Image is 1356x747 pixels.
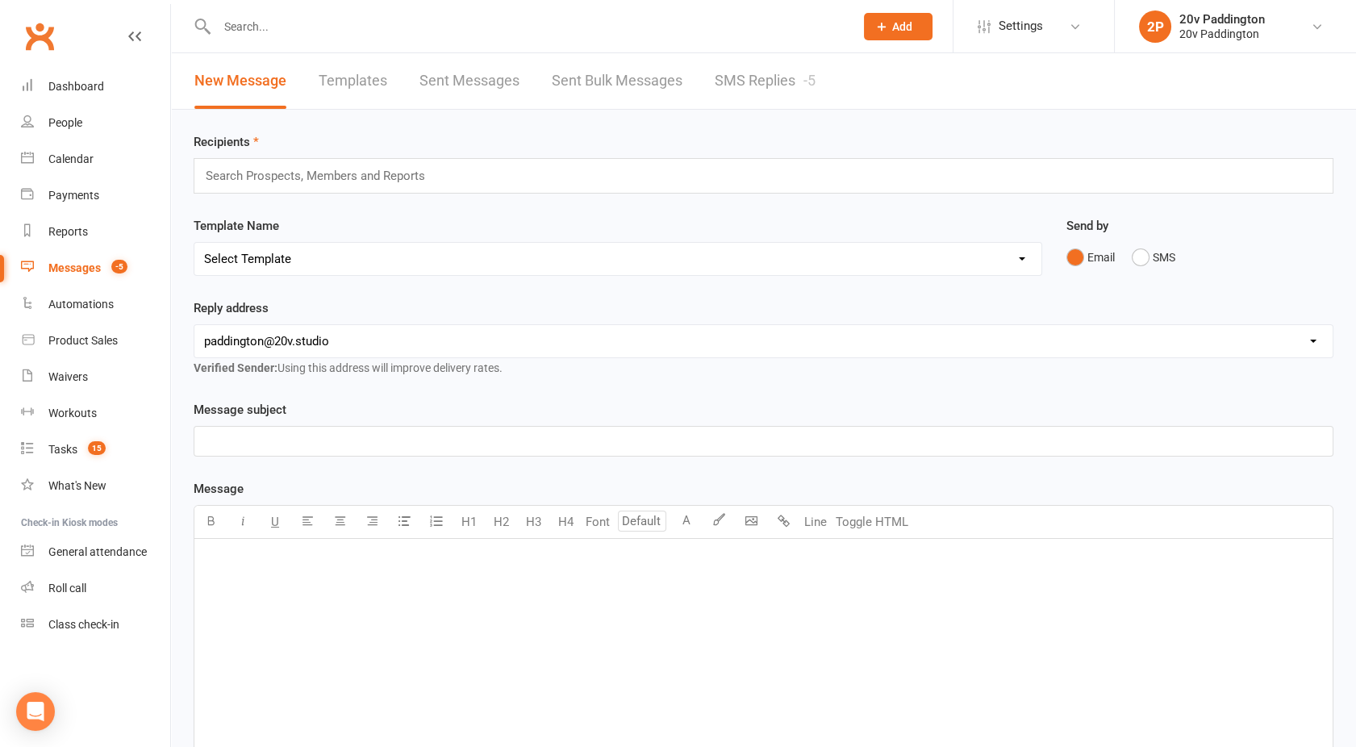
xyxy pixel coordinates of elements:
a: Dashboard [21,69,170,105]
label: Message [194,479,244,499]
button: A [670,506,703,538]
strong: Verified Sender: [194,361,277,374]
button: Line [799,506,832,538]
div: Messages [48,261,101,274]
div: Calendar [48,152,94,165]
button: U [259,506,291,538]
label: Message subject [194,400,286,419]
div: Tasks [48,443,77,456]
a: Reports [21,214,170,250]
label: Recipients [194,132,259,152]
div: Dashboard [48,80,104,93]
a: SMS Replies-5 [715,53,816,109]
a: Class kiosk mode [21,607,170,643]
a: People [21,105,170,141]
a: Sent Bulk Messages [552,53,682,109]
span: Settings [999,8,1043,44]
label: Reply address [194,298,269,318]
a: Messages -5 [21,250,170,286]
div: Reports [48,225,88,238]
div: -5 [803,72,816,89]
a: Calendar [21,141,170,177]
a: Roll call [21,570,170,607]
a: Product Sales [21,323,170,359]
button: H4 [549,506,582,538]
div: What's New [48,479,106,492]
a: New Message [194,53,286,109]
div: 20v Paddington [1179,27,1265,41]
div: Open Intercom Messenger [16,692,55,731]
button: H1 [453,506,485,538]
a: Templates [319,53,387,109]
div: Waivers [48,370,88,383]
input: Search Prospects, Members and Reports [204,165,440,186]
button: Font [582,506,614,538]
div: Workouts [48,407,97,419]
span: -5 [111,260,127,273]
button: Add [864,13,933,40]
a: Automations [21,286,170,323]
div: Automations [48,298,114,311]
a: Clubworx [19,16,60,56]
span: U [271,515,279,529]
label: Template Name [194,216,279,236]
a: Waivers [21,359,170,395]
input: Search... [212,15,843,38]
div: General attendance [48,545,147,558]
button: Email [1066,242,1115,273]
button: SMS [1132,242,1175,273]
button: H2 [485,506,517,538]
div: Payments [48,189,99,202]
a: General attendance kiosk mode [21,534,170,570]
a: Tasks 15 [21,432,170,468]
div: Class check-in [48,618,119,631]
a: Sent Messages [419,53,519,109]
div: Product Sales [48,334,118,347]
div: 20v Paddington [1179,12,1265,27]
a: Payments [21,177,170,214]
button: Toggle HTML [832,506,912,538]
div: Roll call [48,582,86,595]
input: Default [618,511,666,532]
label: Send by [1066,216,1108,236]
div: People [48,116,82,129]
a: What's New [21,468,170,504]
span: Add [892,20,912,33]
a: Workouts [21,395,170,432]
div: 2P [1139,10,1171,43]
button: H3 [517,506,549,538]
span: 15 [88,441,106,455]
span: Using this address will improve delivery rates. [194,361,503,374]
